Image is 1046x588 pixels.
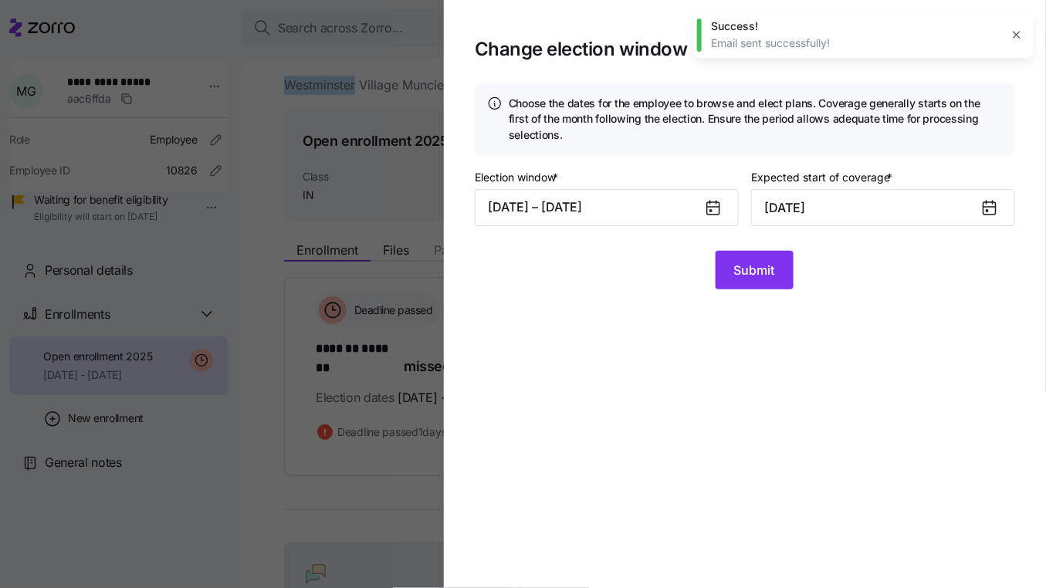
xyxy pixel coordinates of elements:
button: [DATE] – [DATE] [475,189,739,226]
div: Email sent successfully! [711,35,1000,51]
label: Expected start of coverage [751,169,895,186]
input: MM/DD/YYYY [751,189,1015,226]
span: Submit [734,261,775,279]
h1: Change election window [475,37,966,61]
button: Submit [716,251,794,289]
div: Success! [711,19,1000,34]
h4: Choose the dates for the employee to browse and elect plans. Coverage generally starts on the fir... [509,96,1003,143]
label: Election window [475,169,561,186]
